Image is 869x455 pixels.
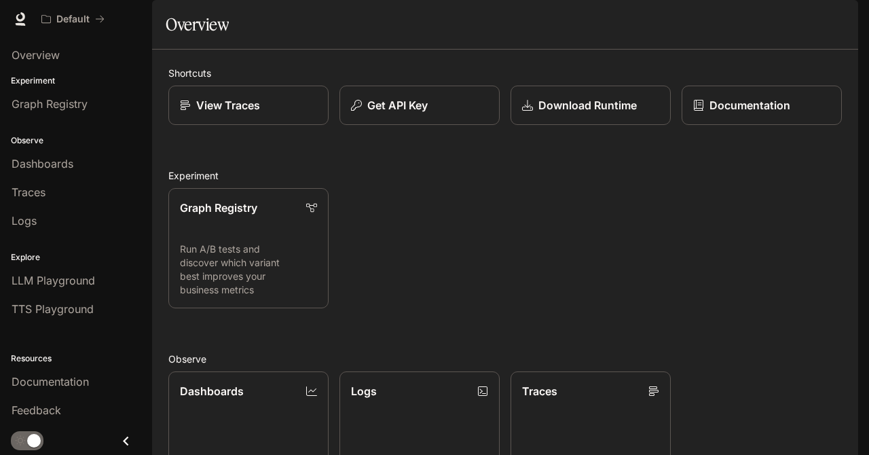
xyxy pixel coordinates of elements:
[168,66,842,80] h2: Shortcuts
[180,200,257,216] p: Graph Registry
[168,188,329,308] a: Graph RegistryRun A/B tests and discover which variant best improves your business metrics
[168,168,842,183] h2: Experiment
[166,11,229,38] h1: Overview
[682,86,842,125] a: Documentation
[351,383,377,399] p: Logs
[522,383,557,399] p: Traces
[168,86,329,125] a: View Traces
[367,97,428,113] p: Get API Key
[511,86,671,125] a: Download Runtime
[180,383,244,399] p: Dashboards
[35,5,111,33] button: All workspaces
[196,97,260,113] p: View Traces
[339,86,500,125] button: Get API Key
[56,14,90,25] p: Default
[180,242,317,297] p: Run A/B tests and discover which variant best improves your business metrics
[168,352,842,366] h2: Observe
[538,97,637,113] p: Download Runtime
[709,97,790,113] p: Documentation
